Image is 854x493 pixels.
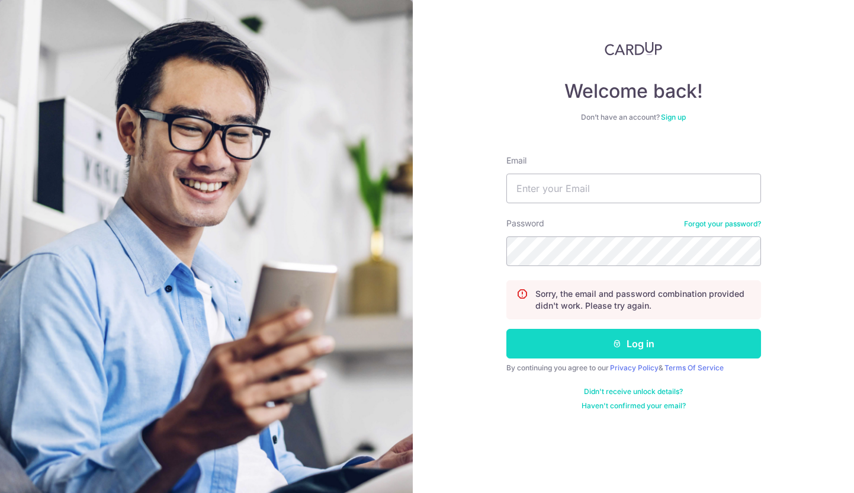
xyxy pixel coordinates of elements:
p: Sorry, the email and password combination provided didn't work. Please try again. [535,288,751,312]
h4: Welcome back! [506,79,761,103]
div: Don’t have an account? [506,113,761,122]
img: CardUp Logo [605,41,663,56]
label: Password [506,217,544,229]
a: Forgot your password? [684,219,761,229]
a: Terms Of Service [664,363,724,372]
button: Log in [506,329,761,358]
label: Email [506,155,526,167]
a: Haven't confirmed your email? [582,401,686,411]
a: Privacy Policy [610,363,659,372]
a: Didn't receive unlock details? [584,387,683,396]
div: By continuing you agree to our & [506,363,761,373]
input: Enter your Email [506,174,761,203]
a: Sign up [661,113,686,121]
